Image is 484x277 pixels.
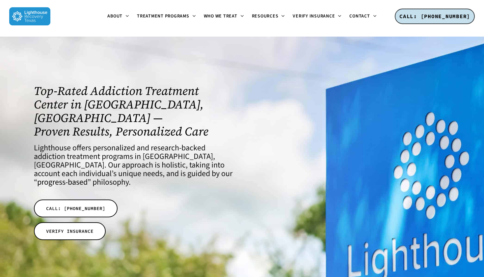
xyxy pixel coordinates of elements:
span: Resources [252,13,279,19]
h4: Lighthouse offers personalized and research-backed addiction treatment programs in [GEOGRAPHIC_DA... [34,144,234,187]
a: About [103,14,133,19]
span: VERIFY INSURANCE [46,228,94,234]
a: progress-based [37,176,88,188]
span: Treatment Programs [137,13,189,19]
span: Contact [349,13,370,19]
h1: Top-Rated Addiction Treatment Center in [GEOGRAPHIC_DATA], [GEOGRAPHIC_DATA] — Proven Results, Pe... [34,84,234,138]
a: VERIFY INSURANCE [34,222,106,240]
span: CALL: [PHONE_NUMBER] [399,13,470,19]
span: About [107,13,122,19]
span: Who We Treat [204,13,237,19]
a: Resources [248,14,289,19]
img: Lighthouse Recovery Texas [9,7,50,25]
a: CALL: [PHONE_NUMBER] [34,200,118,217]
a: Verify Insurance [289,14,345,19]
a: Who We Treat [200,14,248,19]
a: Contact [345,14,380,19]
span: CALL: [PHONE_NUMBER] [46,205,105,212]
a: Treatment Programs [133,14,200,19]
span: Verify Insurance [293,13,335,19]
a: CALL: [PHONE_NUMBER] [395,9,475,24]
